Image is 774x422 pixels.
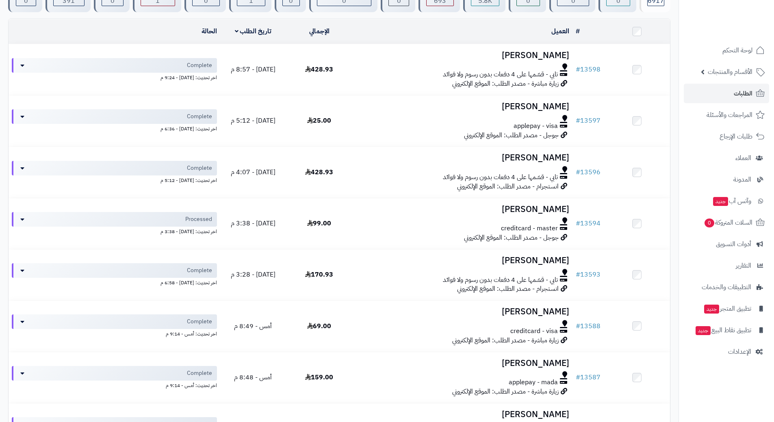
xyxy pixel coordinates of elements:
span: لوحة التحكم [722,45,752,56]
h3: [PERSON_NAME] [356,102,569,111]
span: [DATE] - 4:07 م [231,167,275,177]
a: #13587 [576,372,601,382]
div: اخر تحديث: أمس - 9:14 م [12,381,217,389]
span: أدوات التسويق [716,238,751,250]
span: [DATE] - 5:12 م [231,116,275,126]
a: الإعدادات [684,342,769,361]
span: 69.00 [307,321,331,331]
span: تابي - قسّمها على 4 دفعات بدون رسوم ولا فوائد [443,70,558,79]
span: زيارة مباشرة - مصدر الطلب: الموقع الإلكتروني [452,79,559,89]
a: طلبات الإرجاع [684,127,769,146]
span: # [576,167,580,177]
span: # [576,270,580,279]
span: الإعدادات [728,346,751,357]
span: [DATE] - 8:57 م [231,65,275,74]
a: # [576,26,580,36]
a: العميل [551,26,569,36]
a: تطبيق نقاط البيعجديد [684,320,769,340]
span: المدونة [733,174,751,185]
span: السلات المتروكة [704,217,752,228]
span: # [576,65,580,74]
a: المراجعات والأسئلة [684,105,769,125]
span: [DATE] - 3:38 م [231,219,275,228]
span: انستجرام - مصدر الطلب: الموقع الإلكتروني [457,182,559,191]
span: 428.93 [305,65,333,74]
div: اخر تحديث: [DATE] - 9:24 م [12,73,217,81]
a: الإجمالي [309,26,330,36]
span: 170.93 [305,270,333,279]
span: 428.93 [305,167,333,177]
span: أمس - 8:48 م [234,372,272,382]
a: العملاء [684,148,769,168]
span: applepay - visa [514,121,558,131]
span: جديد [713,197,728,206]
span: تطبيق المتجر [703,303,751,314]
h3: [PERSON_NAME] [356,256,569,265]
span: وآتس آب [712,195,751,207]
span: Processed [185,215,212,223]
a: التقارير [684,256,769,275]
span: 0 [704,218,715,228]
a: التطبيقات والخدمات [684,277,769,297]
h3: [PERSON_NAME] [356,359,569,368]
h3: [PERSON_NAME] [356,153,569,162]
a: #13596 [576,167,601,177]
span: 25.00 [307,116,331,126]
div: اخر تحديث: [DATE] - 5:12 م [12,175,217,184]
span: جوجل - مصدر الطلب: الموقع الإلكتروني [464,130,559,140]
span: 159.00 [305,372,333,382]
span: Complete [187,318,212,326]
span: applepay - mada [509,378,558,387]
span: جديد [696,326,711,335]
div: اخر تحديث: [DATE] - 6:36 م [12,124,217,132]
h3: [PERSON_NAME] [356,410,569,419]
span: الأقسام والمنتجات [708,66,752,78]
a: تاريخ الطلب [235,26,272,36]
a: #13594 [576,219,601,228]
span: تطبيق نقاط البيع [695,325,751,336]
a: لوحة التحكم [684,41,769,60]
span: أمس - 8:49 م [234,321,272,331]
a: #13593 [576,270,601,279]
span: طلبات الإرجاع [720,131,752,142]
div: اخر تحديث: [DATE] - 3:38 م [12,227,217,235]
span: التقارير [736,260,751,271]
span: زيارة مباشرة - مصدر الطلب: الموقع الإلكتروني [452,335,559,345]
span: تابي - قسّمها على 4 دفعات بدون رسوم ولا فوائد [443,275,558,285]
a: #13598 [576,65,601,74]
a: تطبيق المتجرجديد [684,299,769,318]
span: زيارة مباشرة - مصدر الطلب: الموقع الإلكتروني [452,387,559,396]
span: التطبيقات والخدمات [702,281,751,293]
span: 99.00 [307,219,331,228]
div: اخر تحديث: أمس - 9:14 م [12,329,217,338]
span: العملاء [735,152,751,164]
span: جديد [704,305,719,314]
span: تابي - قسّمها على 4 دفعات بدون رسوم ولا فوائد [443,173,558,182]
span: Complete [187,266,212,275]
span: [DATE] - 3:28 م [231,270,275,279]
span: Complete [187,61,212,69]
span: الطلبات [734,88,752,99]
a: السلات المتروكة0 [684,213,769,232]
a: وآتس آبجديد [684,191,769,211]
h3: [PERSON_NAME] [356,307,569,316]
span: # [576,372,580,382]
a: الطلبات [684,84,769,103]
span: # [576,321,580,331]
span: Complete [187,113,212,121]
span: Complete [187,369,212,377]
img: logo-2.png [719,8,766,25]
h3: [PERSON_NAME] [356,51,569,60]
span: creditcard - visa [510,327,558,336]
span: المراجعات والأسئلة [707,109,752,121]
div: اخر تحديث: [DATE] - 6:58 م [12,278,217,286]
span: # [576,116,580,126]
a: الحالة [202,26,217,36]
a: المدونة [684,170,769,189]
span: انستجرام - مصدر الطلب: الموقع الإلكتروني [457,284,559,294]
span: جوجل - مصدر الطلب: الموقع الإلكتروني [464,233,559,242]
a: أدوات التسويق [684,234,769,254]
span: # [576,219,580,228]
span: Complete [187,164,212,172]
a: #13597 [576,116,601,126]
